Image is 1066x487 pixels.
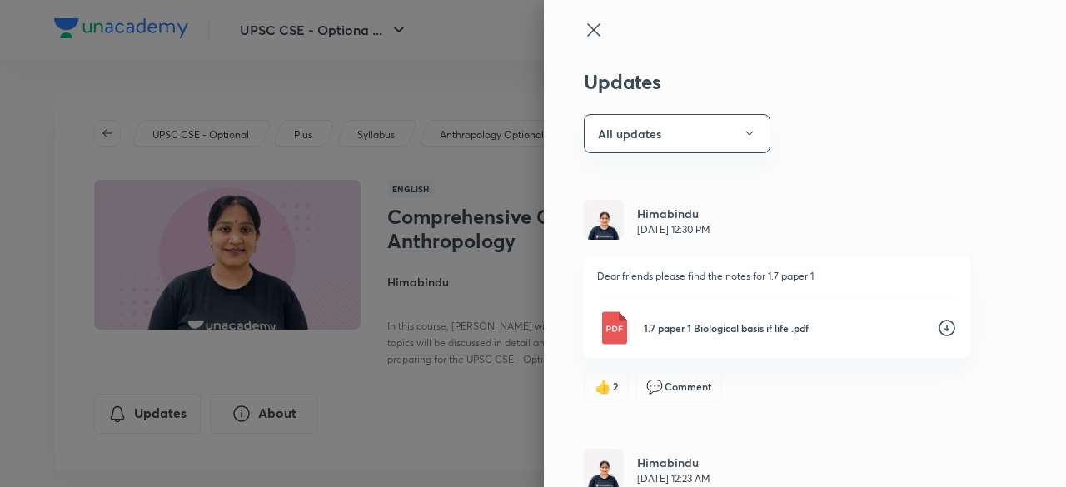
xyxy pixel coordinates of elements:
span: Comment [665,379,711,394]
span: 2 [613,379,618,394]
p: [DATE] 12:23 AM [637,471,710,486]
p: 1.7 paper 1 Biological basis if life .pdf [644,321,924,335]
h6: Himabindu [637,205,699,222]
button: All updates [584,114,770,153]
p: Dear friends please find the notes for 1.7 paper 1 [597,269,957,284]
img: Pdf [597,311,630,345]
p: [DATE] 12:30 PM [637,222,710,237]
h3: Updates [584,70,970,94]
h6: Himabindu [637,454,699,471]
span: comment [646,379,663,394]
span: like [595,379,611,394]
img: Avatar [584,200,624,240]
